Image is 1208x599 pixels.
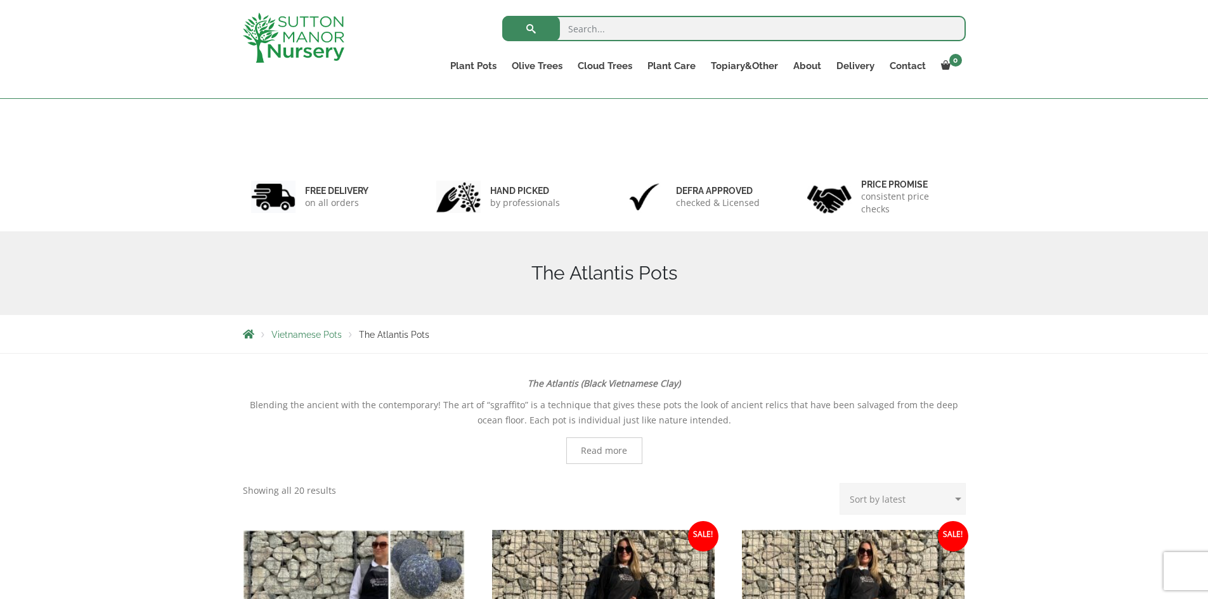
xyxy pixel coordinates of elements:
[861,179,958,190] h6: Price promise
[443,57,504,75] a: Plant Pots
[570,57,640,75] a: Cloud Trees
[243,483,336,498] p: Showing all 20 results
[949,54,962,67] span: 0
[703,57,786,75] a: Topiary&Other
[490,185,560,196] h6: hand picked
[528,377,680,389] strong: The Atlantis (Black Vietnamese Clay)
[676,196,760,209] p: checked & Licensed
[861,190,958,216] p: consistent price checks
[305,196,368,209] p: on all orders
[882,57,933,75] a: Contact
[676,185,760,196] h6: Defra approved
[502,16,966,41] input: Search...
[243,262,966,285] h1: The Atlantis Pots
[243,329,966,339] nav: Breadcrumbs
[271,330,342,340] a: Vietnamese Pots
[640,57,703,75] a: Plant Care
[933,57,966,75] a: 0
[251,181,296,213] img: 1.jpg
[688,521,718,551] span: Sale!
[305,185,368,196] h6: FREE DELIVERY
[840,483,966,515] select: Shop order
[938,521,968,551] span: Sale!
[829,57,882,75] a: Delivery
[243,13,344,63] img: logo
[490,196,560,209] p: by professionals
[786,57,829,75] a: About
[807,177,852,216] img: 4.jpg
[504,57,570,75] a: Olive Trees
[436,181,481,213] img: 2.jpg
[581,446,627,455] span: Read more
[243,397,966,428] p: Blending the ancient with the contemporary! The art of “sgraffito” is a technique that gives thes...
[622,181,666,213] img: 3.jpg
[359,330,429,340] span: The Atlantis Pots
